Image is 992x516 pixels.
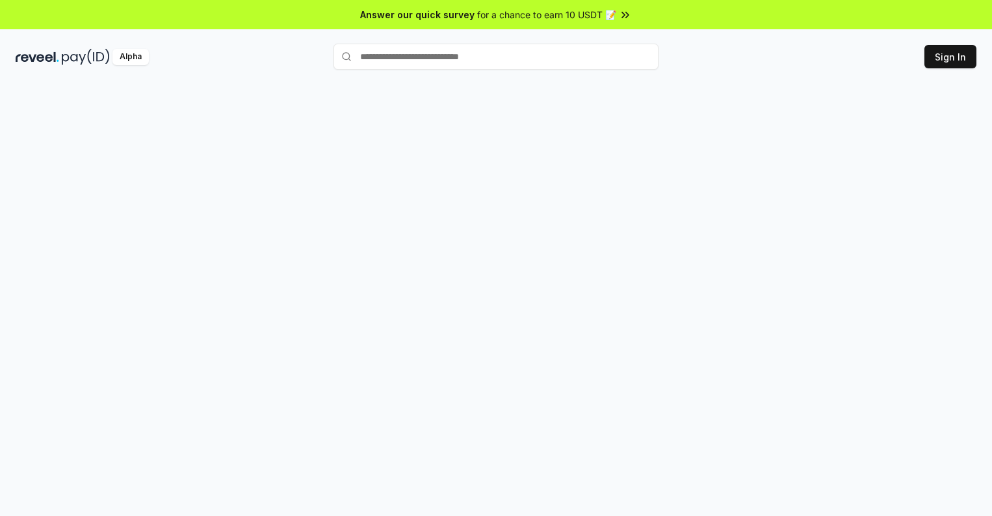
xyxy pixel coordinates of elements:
[360,8,475,21] span: Answer our quick survey
[924,45,976,68] button: Sign In
[62,49,110,65] img: pay_id
[16,49,59,65] img: reveel_dark
[112,49,149,65] div: Alpha
[477,8,616,21] span: for a chance to earn 10 USDT 📝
